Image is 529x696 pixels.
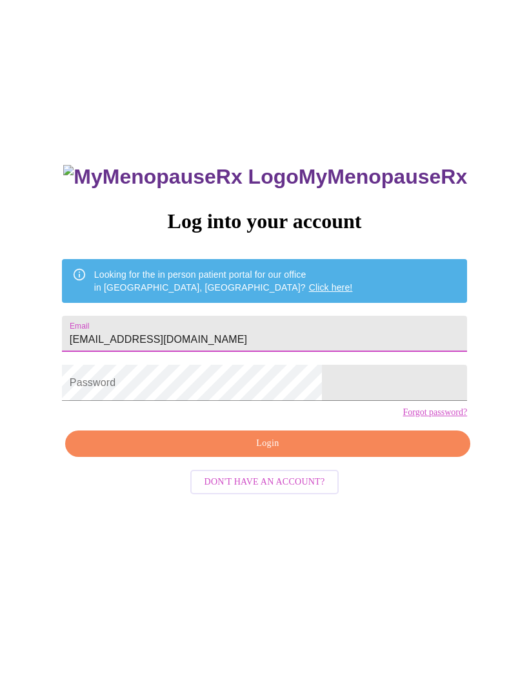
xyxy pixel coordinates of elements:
[205,474,325,490] span: Don't have an account?
[63,165,298,189] img: MyMenopauseRx Logo
[187,475,343,486] a: Don't have an account?
[309,282,353,293] a: Click here!
[403,407,467,418] a: Forgot password?
[65,430,470,457] button: Login
[80,436,455,452] span: Login
[63,165,467,189] h3: MyMenopauseRx
[190,470,339,495] button: Don't have an account?
[62,209,467,233] h3: Log into your account
[94,263,353,299] div: Looking for the in person patient portal for our office in [GEOGRAPHIC_DATA], [GEOGRAPHIC_DATA]?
